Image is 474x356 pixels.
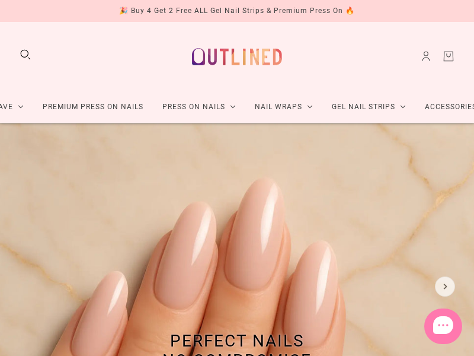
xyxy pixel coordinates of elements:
[322,91,415,123] a: Gel Nail Strips
[419,50,433,63] a: Account
[442,50,455,63] a: Cart
[119,5,355,17] div: 🎉 Buy 4 Get 2 Free ALL Gel Nail Strips & Premium Press On 🔥
[245,91,322,123] a: Nail Wraps
[185,31,289,82] a: Outlined
[153,91,245,123] a: Press On Nails
[33,91,153,123] a: Premium Press On Nails
[19,48,32,61] button: Search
